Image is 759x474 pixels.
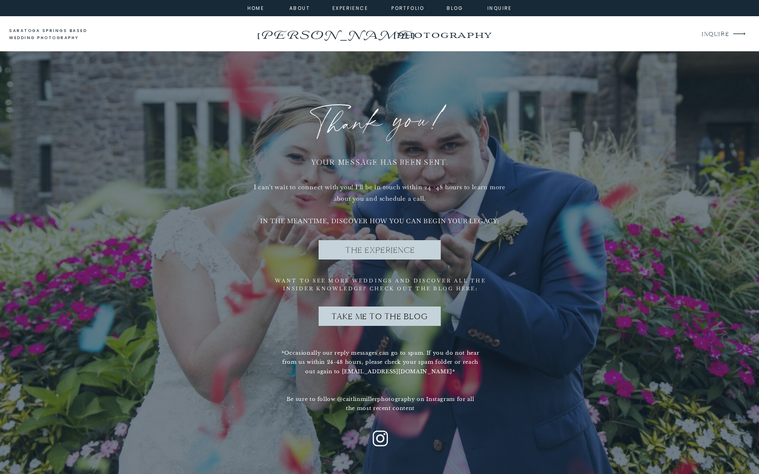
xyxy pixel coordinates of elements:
[391,4,425,11] a: portfolio
[245,4,266,11] a: home
[285,158,475,175] a: Your message has been sent.
[702,29,728,40] a: INQUIRE
[289,4,307,11] a: about
[249,182,510,234] a: I can't wait to connect with you! I'll be in touch within 24 -48 hours to learn more about you an...
[9,27,102,42] a: saratoga springs based wedding photography
[485,4,514,11] a: inquire
[381,24,507,45] a: photography
[255,26,416,38] a: [PERSON_NAME]
[345,244,415,256] a: THE EXPERIENCE
[441,4,469,11] a: Blog
[273,277,488,305] h2: Want to see more weddings and discover all the insider knowledge? Check out the blog here:
[324,310,435,321] a: Take me to the blog
[332,4,364,11] a: experience
[281,348,480,418] a: *Occasionally our reply messages can go to spam. If you do not hear from us within 24-48 hours, p...
[284,100,474,154] h1: Thank you!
